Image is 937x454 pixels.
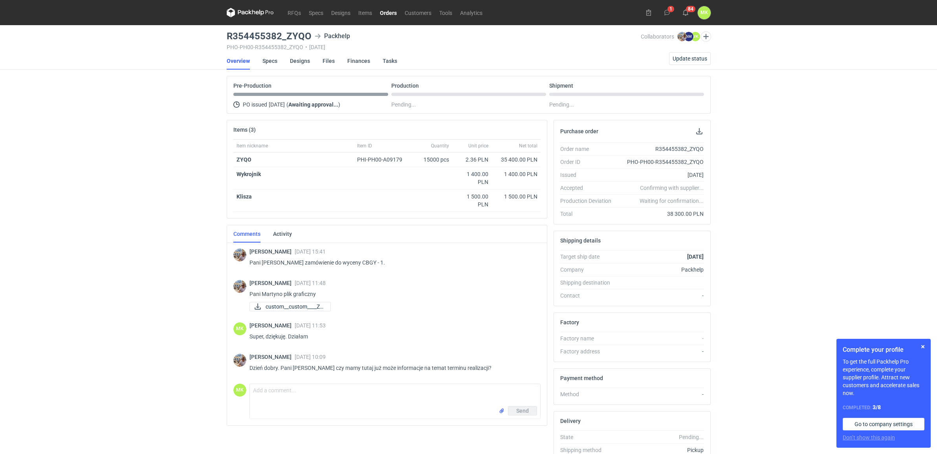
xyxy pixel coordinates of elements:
span: Unit price [468,143,488,149]
span: Pending... [391,100,416,109]
div: Method [560,390,618,398]
strong: Awaiting approval... [288,101,338,108]
img: Michał Palasek [233,248,246,261]
span: Item nickname [237,143,268,149]
div: Target ship date [560,253,618,261]
div: Order name [560,145,618,153]
span: [DATE] 10:09 [295,354,326,360]
p: Pani Martyno plik graficzny [249,289,534,299]
span: ( [286,101,288,108]
span: Send [516,408,529,414]
img: Michał Palasek [677,32,687,41]
p: Pani [PERSON_NAME] zamówienie do wyceny CBGY - 1. [249,258,534,267]
a: Customers [401,8,435,17]
div: 1 500.00 PLN [495,193,537,200]
div: PHI-PH00-A09179 [357,156,410,164]
span: Quantity [431,143,449,149]
div: Total [560,210,618,218]
div: State [560,433,618,441]
a: RFQs [284,8,305,17]
h3: R354455382_ZYQO [227,31,312,41]
a: Items [354,8,376,17]
strong: 3 / 8 [873,404,881,410]
span: [DATE] 11:53 [295,322,326,329]
div: - [618,335,704,342]
div: 2.36 PLN [455,156,488,164]
strong: Klisza [237,193,252,200]
span: [DATE] 15:41 [295,248,326,255]
p: Shipment [549,83,573,89]
span: Collaborators [641,33,674,40]
strong: [DATE] [687,254,704,260]
img: Michał Palasek [233,354,246,367]
button: Send [508,406,537,415]
svg: Packhelp Pro [227,8,274,17]
img: Michał Palasek [233,280,246,293]
div: Pickup [618,446,704,454]
em: Waiting for confirmation... [640,197,704,205]
strong: ZYQO [237,156,251,163]
a: Designs [290,52,310,70]
button: Don’t show this again [843,434,895,441]
div: Order ID [560,158,618,166]
p: Dzień dobry. Pani [PERSON_NAME] czy mamy tutaj już może informacje na temat terminu realizacji? [249,363,534,373]
span: Update status [673,56,707,61]
div: Packhelp [315,31,350,41]
h2: Purchase order [560,128,598,134]
span: [PERSON_NAME] [249,354,295,360]
a: Tasks [383,52,397,70]
div: Martyna Kasperska [233,322,246,335]
figcaption: AM [684,32,693,41]
h2: Payment method [560,375,603,381]
button: Update status [669,52,711,65]
div: PHO-PH00-R354455382_ZYQO [DATE] [227,44,641,50]
a: Activity [273,225,292,243]
em: Confirming with supplier... [640,185,704,191]
span: [PERSON_NAME] [249,280,295,286]
a: Overview [227,52,250,70]
div: Martyna Kasperska [698,6,711,19]
h1: Complete your profile [843,345,924,355]
div: Martyna Kasperska [233,384,246,397]
div: Factory name [560,335,618,342]
h2: Factory [560,319,579,325]
div: Contact [560,292,618,300]
p: Super, dziękuję. Działam [249,332,534,341]
div: - [618,347,704,355]
button: Edit collaborators [700,31,711,42]
strong: Wykrojnik [237,171,261,177]
div: Shipping destination [560,279,618,287]
span: Item ID [357,143,372,149]
a: Specs [262,52,277,70]
a: Comments [233,225,260,243]
a: Analytics [456,8,486,17]
span: • [305,44,307,50]
a: Go to company settings [843,418,924,430]
div: 1 500.00 PLN [455,193,488,208]
figcaption: MK [691,32,700,41]
div: - [618,390,704,398]
figcaption: MK [233,384,246,397]
span: [DATE] 11:48 [295,280,326,286]
figcaption: MK [233,322,246,335]
a: custom__custom____ZY... [249,302,331,311]
div: Packhelp [618,266,704,274]
span: Net total [519,143,537,149]
div: 1 400.00 PLN [455,170,488,186]
button: MK [698,6,711,19]
span: ) [338,101,340,108]
h2: Items (3) [233,127,256,133]
a: Files [323,52,335,70]
div: Company [560,266,618,274]
button: 84 [679,6,692,19]
span: [PERSON_NAME] [249,248,295,255]
div: PHO-PH00-R354455382_ZYQO [618,158,704,166]
div: Pending... [549,100,704,109]
div: 38 300.00 PLN [618,210,704,218]
div: custom__custom____ZYQO__d0__oR354455382__outside__v2.pdf [249,302,328,311]
h2: Shipping details [560,237,601,244]
p: Pre-Production [233,83,271,89]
